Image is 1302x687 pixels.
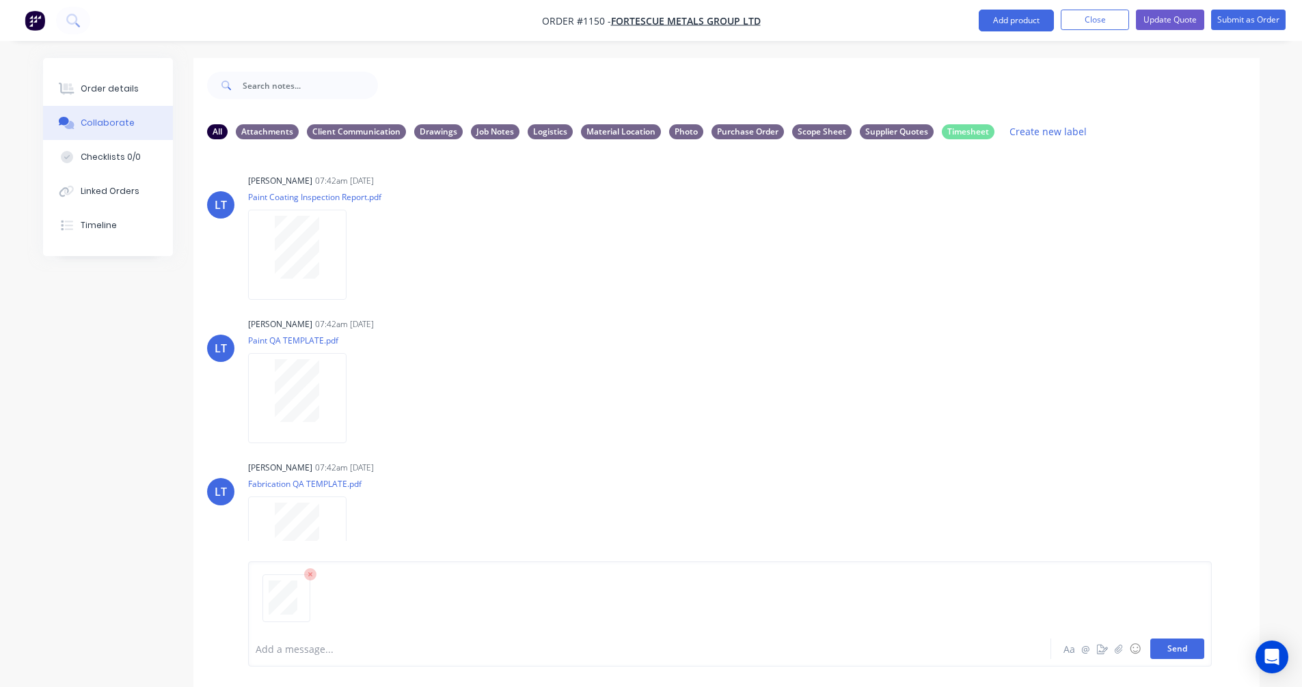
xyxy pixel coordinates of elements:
button: Close [1061,10,1129,30]
div: Supplier Quotes [860,124,934,139]
button: Submit as Order [1211,10,1286,30]
div: Photo [669,124,703,139]
p: Fabrication QA TEMPLATE.pdf [248,478,362,490]
div: [PERSON_NAME] [248,318,312,331]
div: Scope Sheet [792,124,852,139]
button: Collaborate [43,106,173,140]
div: Attachments [236,124,299,139]
button: Order details [43,72,173,106]
div: [PERSON_NAME] [248,462,312,474]
span: Order #1150 - [542,14,611,27]
button: @ [1078,641,1094,657]
button: Create new label [1003,122,1094,141]
div: Open Intercom Messenger [1256,641,1288,673]
div: Purchase Order [711,124,784,139]
div: [PERSON_NAME] [248,175,312,187]
img: Factory [25,10,45,31]
button: Checklists 0/0 [43,140,173,174]
button: Aa [1061,641,1078,657]
div: LT [215,340,227,356]
a: FORTESCUE METALS GROUP LTD [611,14,761,27]
button: Linked Orders [43,174,173,208]
div: Job Notes [471,124,519,139]
div: Logistics [528,124,573,139]
button: Timeline [43,208,173,242]
input: Search notes... [243,72,378,99]
div: Checklists 0/0 [81,151,141,163]
p: Paint Coating Inspection Report.pdf [248,191,381,203]
div: Timesheet [942,124,994,139]
button: Send [1150,639,1204,659]
div: All [207,124,228,139]
div: Material Location [581,124,661,139]
button: ☺ [1127,641,1143,657]
div: LT [215,483,227,500]
div: LT [215,197,227,213]
button: Update Quote [1136,10,1204,30]
div: Client Communication [307,124,406,139]
div: Order details [81,83,139,95]
p: Paint QA TEMPLATE.pdf [248,335,360,346]
div: 07:42am [DATE] [315,318,374,331]
div: Collaborate [81,117,135,129]
button: Add product [979,10,1054,31]
div: 07:42am [DATE] [315,462,374,474]
div: Drawings [414,124,463,139]
div: Timeline [81,219,117,232]
div: Linked Orders [81,185,139,197]
div: 07:42am [DATE] [315,175,374,187]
